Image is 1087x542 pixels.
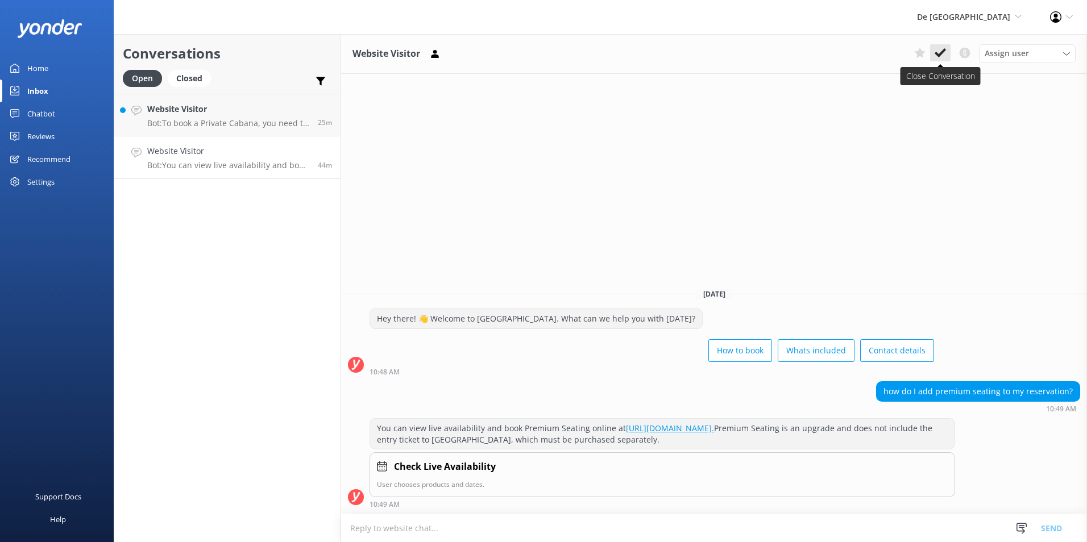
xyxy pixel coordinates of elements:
[27,57,48,80] div: Home
[394,460,496,474] h4: Check Live Availability
[708,339,772,362] button: How to book
[50,508,66,531] div: Help
[147,103,309,115] h4: Website Visitor
[917,11,1010,22] span: De [GEOGRAPHIC_DATA]
[370,368,934,376] div: Oct 01 2025 10:48am (UTC -04:00) America/Caracas
[985,47,1029,60] span: Assign user
[979,44,1076,62] div: Assign User
[626,423,714,433] a: [URL][DOMAIN_NAME].
[114,94,341,136] a: Website VisitorBot:To book a Private Cabana, you need to contact De [GEOGRAPHIC_DATA] directly. Y...
[123,72,168,84] a: Open
[147,160,309,170] p: Bot: You can view live availability and book Premium Seating online at [URL][DOMAIN_NAME]. Premiu...
[318,118,332,127] span: Oct 01 2025 11:08am (UTC -04:00) America/Caracas
[860,339,934,362] button: Contact details
[318,160,332,170] span: Oct 01 2025 10:49am (UTC -04:00) America/Caracas
[35,485,81,508] div: Support Docs
[876,405,1080,412] div: Oct 01 2025 10:49am (UTC -04:00) America/Caracas
[370,501,400,508] strong: 10:49 AM
[123,70,162,87] div: Open
[370,419,955,449] div: You can view live availability and book Premium Seating online at Premium Seating is an upgrade a...
[147,118,309,128] p: Bot: To book a Private Cabana, you need to contact De [GEOGRAPHIC_DATA] directly. You can call [P...
[168,70,211,87] div: Closed
[27,148,70,170] div: Recommend
[352,47,420,61] h3: Website Visitor
[147,145,309,157] h4: Website Visitor
[27,80,48,102] div: Inbox
[370,500,955,508] div: Oct 01 2025 10:49am (UTC -04:00) America/Caracas
[877,382,1080,401] div: how do I add premium seating to my reservation?
[168,72,217,84] a: Closed
[370,369,400,376] strong: 10:48 AM
[696,289,732,299] span: [DATE]
[27,170,55,193] div: Settings
[17,19,82,38] img: yonder-white-logo.png
[377,479,948,490] p: User chooses products and dates.
[27,125,55,148] div: Reviews
[778,339,854,362] button: Whats included
[370,309,702,328] div: Hey there! 👋 Welcome to [GEOGRAPHIC_DATA]. What can we help you with [DATE]?
[114,136,341,179] a: Website VisitorBot:You can view live availability and book Premium Seating online at [URL][DOMAIN...
[27,102,55,125] div: Chatbot
[1046,406,1076,412] strong: 10:49 AM
[123,43,332,64] h2: Conversations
